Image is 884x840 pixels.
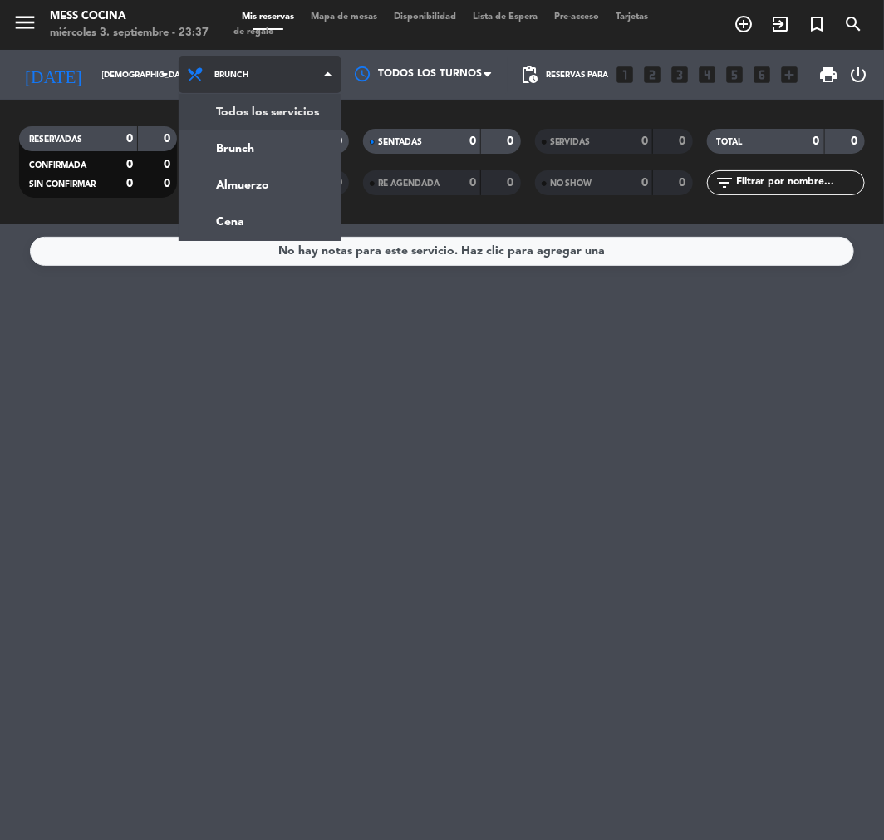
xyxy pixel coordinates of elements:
[164,178,174,189] strong: 0
[615,64,636,86] i: looks_one
[715,173,735,193] i: filter_list
[50,8,209,25] div: Mess Cocina
[126,178,133,189] strong: 0
[846,50,872,100] div: LOG OUT
[179,94,341,130] a: Todos los servicios
[752,64,773,86] i: looks_6
[550,179,592,188] span: NO SHOW
[507,135,517,147] strong: 0
[770,14,790,34] i: exit_to_app
[469,177,476,189] strong: 0
[735,174,864,192] input: Filtrar por nombre...
[679,135,689,147] strong: 0
[302,12,386,22] span: Mapa de mesas
[807,14,827,34] i: turned_in_not
[670,64,691,86] i: looks_3
[547,71,609,80] span: Reservas para
[179,130,341,167] a: Brunch
[848,65,868,85] i: power_settings_new
[29,180,96,189] span: SIN CONFIRMAR
[851,135,861,147] strong: 0
[679,177,689,189] strong: 0
[29,161,86,169] span: CONFIRMADA
[464,12,546,22] span: Lista de Espera
[155,65,174,85] i: arrow_drop_down
[233,12,302,22] span: Mis reservas
[386,12,464,22] span: Disponibilidad
[179,204,341,240] a: Cena
[642,64,664,86] i: looks_two
[469,135,476,147] strong: 0
[724,64,746,86] i: looks_5
[164,159,174,170] strong: 0
[29,135,82,144] span: RESERVADAS
[378,179,440,188] span: RE AGENDADA
[779,64,801,86] i: add_box
[843,14,863,34] i: search
[507,177,517,189] strong: 0
[126,133,133,145] strong: 0
[12,57,94,91] i: [DATE]
[734,14,754,34] i: add_circle_outline
[546,12,607,22] span: Pre-acceso
[279,242,606,261] div: No hay notas para este servicio. Haz clic para agregar una
[813,135,820,147] strong: 0
[550,138,591,146] span: SERVIDAS
[179,167,341,204] a: Almuerzo
[126,159,133,170] strong: 0
[164,133,174,145] strong: 0
[378,138,422,146] span: SENTADAS
[12,10,37,41] button: menu
[214,71,248,80] span: Brunch
[520,65,540,85] span: pending_actions
[697,64,719,86] i: looks_4
[50,25,209,42] div: miércoles 3. septiembre - 23:37
[819,65,839,85] span: print
[717,138,743,146] span: TOTAL
[641,177,648,189] strong: 0
[641,135,648,147] strong: 0
[12,10,37,35] i: menu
